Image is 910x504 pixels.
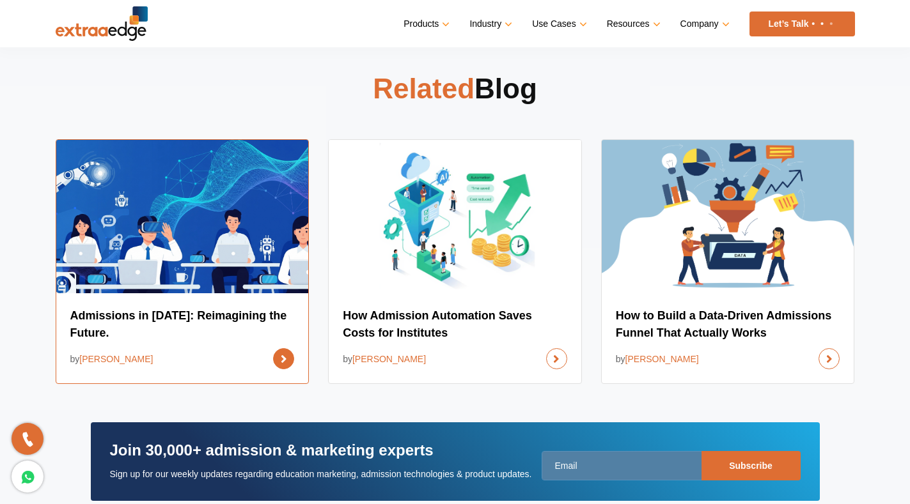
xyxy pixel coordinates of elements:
[749,11,855,36] a: Let’s Talk
[680,15,727,33] a: Company
[56,70,855,107] h3: Blog
[404,15,447,33] a: Products
[110,466,532,482] p: Sign up for our weekly updates regarding education marketing, admission technologies & product up...
[607,15,658,33] a: Resources
[110,441,532,466] h3: Join 30,000+ admission & marketing experts
[373,73,475,104] strong: Related
[702,451,801,480] input: Subscribe
[542,451,801,480] input: Email
[532,15,584,33] a: Use Cases
[469,15,510,33] a: Industry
